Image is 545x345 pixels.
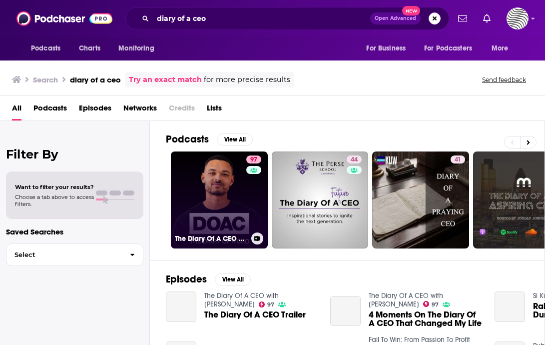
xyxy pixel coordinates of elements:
[507,7,529,29] button: Show profile menu
[402,6,420,15] span: New
[267,302,274,307] span: 97
[351,155,358,165] span: 44
[259,301,275,307] a: 97
[272,151,369,248] a: 44
[6,243,143,266] button: Select
[125,7,449,30] div: Search podcasts, credits, & more...
[485,39,521,58] button: open menu
[166,273,207,285] h2: Episodes
[369,310,483,327] a: 4 Moments On The Diary Of A CEO That Changed My Life
[12,100,21,120] a: All
[418,39,487,58] button: open menu
[250,155,257,165] span: 97
[111,39,167,58] button: open menu
[204,74,290,85] span: for more precise results
[370,12,421,24] button: Open AdvancedNew
[347,155,362,163] a: 44
[495,291,525,322] a: Rahasia Sukses CEO Kelas Dunia | The Diary of a CEO
[454,10,471,27] a: Show notifications dropdown
[217,133,253,145] button: View All
[372,151,469,248] a: 41
[166,133,209,145] h2: Podcasts
[169,100,195,120] span: Credits
[375,16,416,21] span: Open Advanced
[204,291,279,308] a: The Diary Of A CEO with Steven Bartlett
[171,151,268,248] a: 97The Diary Of A CEO with [PERSON_NAME]
[79,100,111,120] a: Episodes
[507,7,529,29] span: Logged in as OriginalStrategies
[166,291,196,322] a: The Diary Of A CEO Trailer
[118,41,154,55] span: Monitoring
[15,183,94,190] span: Want to filter your results?
[424,41,472,55] span: For Podcasters
[451,155,465,163] a: 41
[15,193,94,207] span: Choose a tab above to access filters.
[455,155,461,165] span: 41
[129,74,202,85] a: Try an exact match
[6,147,143,161] h2: Filter By
[33,100,67,120] a: Podcasts
[366,41,406,55] span: For Business
[123,100,157,120] a: Networks
[507,7,529,29] img: User Profile
[6,251,122,258] span: Select
[215,273,251,285] button: View All
[79,41,100,55] span: Charts
[246,155,261,163] a: 97
[369,335,470,344] a: Fail To Win: From Passion To Profit
[204,310,306,319] a: The Diary Of A CEO Trailer
[33,75,58,84] h3: Search
[166,133,253,145] a: PodcastsView All
[24,39,73,58] button: open menu
[369,291,443,308] a: The Diary Of A CEO with Steven Bartlett
[207,100,222,120] a: Lists
[359,39,418,58] button: open menu
[175,234,247,243] h3: The Diary Of A CEO with [PERSON_NAME]
[6,227,143,236] p: Saved Searches
[166,273,251,285] a: EpisodesView All
[16,9,112,28] img: Podchaser - Follow, Share and Rate Podcasts
[330,296,361,326] a: 4 Moments On The Diary Of A CEO That Changed My Life
[70,75,121,84] h3: diary of a ceo
[479,75,529,84] button: Send feedback
[153,10,370,26] input: Search podcasts, credits, & more...
[72,39,106,58] a: Charts
[31,41,60,55] span: Podcasts
[432,302,439,307] span: 97
[479,10,495,27] a: Show notifications dropdown
[492,41,509,55] span: More
[423,301,439,307] a: 97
